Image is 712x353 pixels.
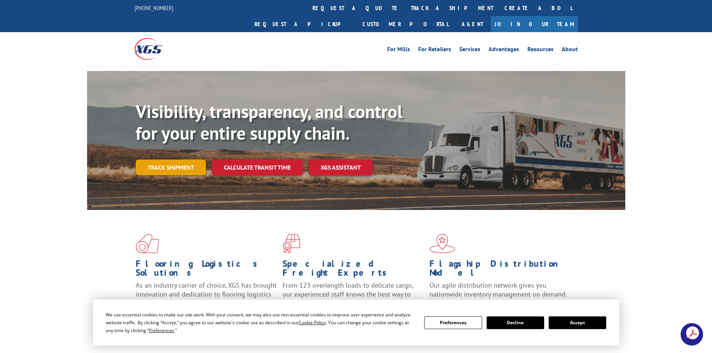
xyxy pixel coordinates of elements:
[135,4,173,12] a: [PHONE_NUMBER]
[681,323,703,346] a: Open chat
[491,16,578,32] a: Join Our Team
[429,259,571,281] h1: Flagship Distribution Model
[136,234,159,253] img: xgs-icon-total-supply-chain-intelligence-red
[549,316,606,329] button: Accept
[136,259,277,281] h1: Flooring Logistics Solutions
[562,46,578,55] a: About
[299,319,326,326] span: Cookie Policy
[357,16,454,32] a: Customer Portal
[429,234,455,253] img: xgs-icon-flagship-distribution-model-red
[488,46,519,55] a: Advantages
[429,281,567,298] span: Our agile distribution network gives you nationwide inventory management on demand.
[106,311,415,334] div: We use essential cookies to make our site work. With your consent, we may also use non-essential ...
[283,234,300,253] img: xgs-icon-focused-on-flooring-red
[283,259,424,281] h1: Specialized Freight Experts
[424,316,482,329] button: Preferences
[387,46,410,55] a: For Mills
[93,300,619,346] div: Cookie Consent Prompt
[149,327,174,334] span: Preferences
[136,100,403,145] b: Visibility, transparency, and control for your entire supply chain.
[487,316,544,329] button: Decline
[212,160,303,176] a: Calculate transit time
[459,46,480,55] a: Services
[283,281,424,314] p: From 123 overlength loads to delicate cargo, our experienced staff knows the best way to move you...
[309,160,373,176] a: XGS ASSISTANT
[418,46,451,55] a: For Retailers
[136,281,277,307] span: As an industry carrier of choice, XGS has brought innovation and dedication to flooring logistics...
[527,46,554,55] a: Resources
[249,16,357,32] a: Request a pickup
[136,160,206,175] a: Track shipment
[454,16,491,32] a: Agent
